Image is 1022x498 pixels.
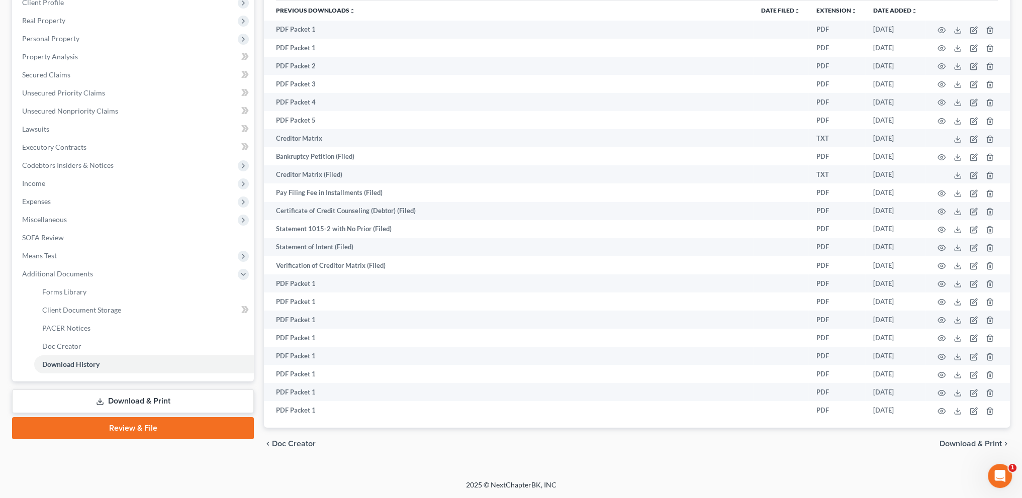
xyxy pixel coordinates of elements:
td: PDF [808,39,865,57]
td: PDF [808,256,865,274]
button: chevron_left Doc Creator [264,440,316,448]
a: Previous Downloadsunfold_more [276,7,355,14]
td: [DATE] [865,256,925,274]
a: Lawsuits [14,120,254,138]
span: Real Property [22,16,65,25]
td: Statement 1015-2 with No Prior (Filed) [264,220,753,238]
i: unfold_more [851,8,857,14]
td: TXT [808,129,865,147]
a: Download History [34,355,254,373]
a: Secured Claims [14,66,254,84]
span: Means Test [22,251,57,260]
span: Miscellaneous [22,215,67,224]
td: [DATE] [865,238,925,256]
td: PDF Packet 1 [264,347,753,365]
td: PDF Packet 2 [264,57,753,75]
span: Doc Creator [42,342,81,350]
td: [DATE] [865,21,925,39]
td: [DATE] [865,220,925,238]
td: PDF [808,401,865,419]
td: PDF Packet 3 [264,75,753,93]
td: [DATE] [865,111,925,129]
td: [DATE] [865,365,925,383]
span: Unsecured Nonpriority Claims [22,107,118,115]
td: PDF [808,274,865,292]
td: [DATE] [865,183,925,202]
span: Executory Contracts [22,143,86,151]
a: Unsecured Nonpriority Claims [14,102,254,120]
div: Previous Downloads [264,1,1010,420]
td: PDF Packet 1 [264,401,753,419]
td: [DATE] [865,383,925,401]
td: [DATE] [865,347,925,365]
td: Pay Filing Fee in Installments (Filed) [264,183,753,202]
td: [DATE] [865,311,925,329]
span: Property Analysis [22,52,78,61]
td: PDF [808,292,865,311]
span: Unsecured Priority Claims [22,88,105,97]
td: PDF Packet 1 [264,383,753,401]
i: chevron_left [264,440,272,448]
span: Expenses [22,197,51,206]
td: Creditor Matrix [264,129,753,147]
a: Client Document Storage [34,301,254,319]
td: PDF Packet 1 [264,329,753,347]
span: Secured Claims [22,70,70,79]
td: PDF Packet 1 [264,39,753,57]
span: SOFA Review [22,233,64,242]
td: PDF [808,183,865,202]
td: Certificate of Credit Counseling (Debtor) (Filed) [264,202,753,220]
td: PDF [808,238,865,256]
i: chevron_right [1002,440,1010,448]
span: Additional Documents [22,269,93,278]
span: Personal Property [22,34,79,43]
a: PACER Notices [34,319,254,337]
td: PDF Packet 5 [264,111,753,129]
span: Lawsuits [22,125,49,133]
a: Download & Print [12,389,254,413]
td: PDF Packet 1 [264,365,753,383]
td: PDF [808,329,865,347]
td: PDF [808,75,865,93]
span: Doc Creator [272,440,316,448]
td: Creditor Matrix (Filed) [264,165,753,183]
td: PDF Packet 1 [264,292,753,311]
span: Download & Print [940,440,1002,448]
td: PDF [808,383,865,401]
td: PDF [808,93,865,111]
td: Statement of Intent (Filed) [264,238,753,256]
td: PDF [808,111,865,129]
td: PDF Packet 1 [264,21,753,39]
td: PDF [808,202,865,220]
td: [DATE] [865,93,925,111]
td: PDF [808,220,865,238]
iframe: Intercom live chat [988,464,1012,488]
td: [DATE] [865,165,925,183]
td: PDF [808,21,865,39]
td: PDF [808,57,865,75]
a: Date addedunfold_more [873,7,917,14]
td: [DATE] [865,274,925,292]
a: Property Analysis [14,48,254,66]
td: PDF [808,347,865,365]
td: TXT [808,165,865,183]
td: [DATE] [865,39,925,57]
td: PDF Packet 4 [264,93,753,111]
a: Executory Contracts [14,138,254,156]
td: PDF [808,147,865,165]
a: Review & File [12,417,254,439]
span: Forms Library [42,287,86,296]
td: Verification of Creditor Matrix (Filed) [264,256,753,274]
span: Codebtors Insiders & Notices [22,161,114,169]
span: Client Document Storage [42,306,121,314]
i: unfold_more [911,8,917,14]
td: [DATE] [865,147,925,165]
td: Bankruptcy Petition (Filed) [264,147,753,165]
span: Income [22,179,45,187]
i: unfold_more [794,8,800,14]
td: [DATE] [865,57,925,75]
td: PDF Packet 1 [264,311,753,329]
a: Unsecured Priority Claims [14,84,254,102]
a: SOFA Review [14,229,254,247]
span: 1 [1008,464,1016,472]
